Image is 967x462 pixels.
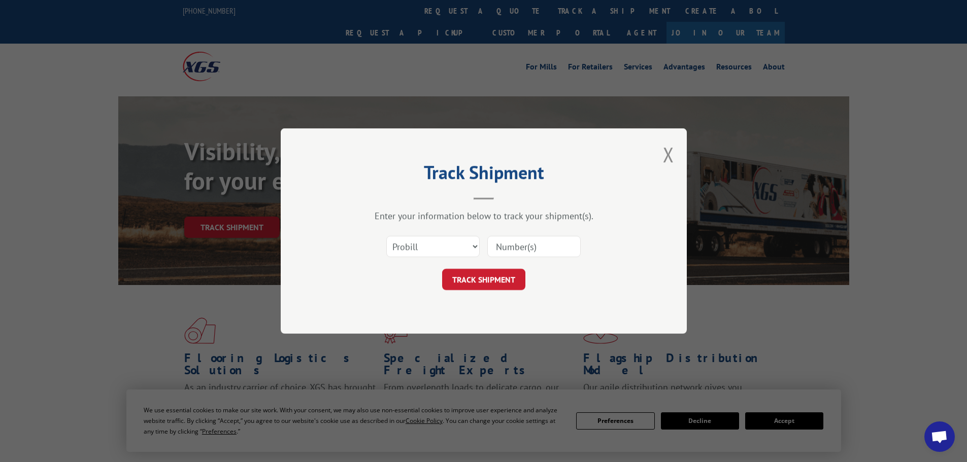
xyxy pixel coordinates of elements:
button: Close modal [663,141,674,168]
button: TRACK SHIPMENT [442,269,525,290]
div: Open chat [924,421,955,452]
input: Number(s) [487,236,581,257]
div: Enter your information below to track your shipment(s). [331,210,636,222]
h2: Track Shipment [331,165,636,185]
